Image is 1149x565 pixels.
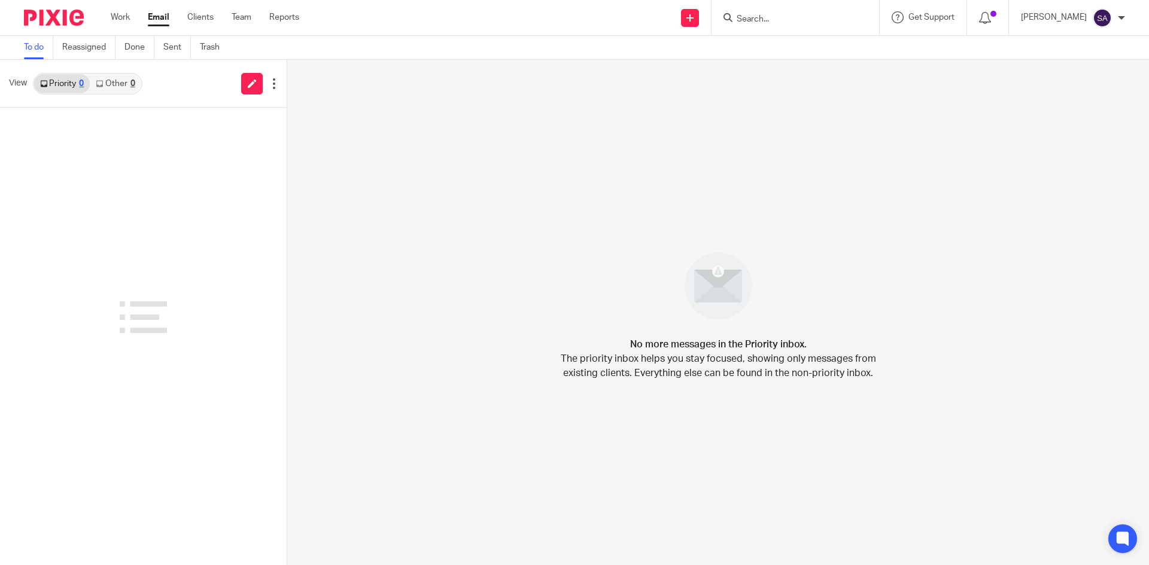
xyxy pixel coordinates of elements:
input: Search [735,14,843,25]
a: Reports [269,11,299,23]
a: Team [232,11,251,23]
a: Done [124,36,154,59]
img: Pixie [24,10,84,26]
h4: No more messages in the Priority inbox. [630,337,807,352]
img: svg%3E [1093,8,1112,28]
a: Trash [200,36,229,59]
div: 0 [130,80,135,88]
div: 0 [79,80,84,88]
a: Work [111,11,130,23]
a: Priority0 [34,74,90,93]
img: image [677,245,760,328]
a: Sent [163,36,191,59]
p: The priority inbox helps you stay focused, showing only messages from existing clients. Everythin... [560,352,877,380]
p: [PERSON_NAME] [1021,11,1087,23]
a: Clients [187,11,214,23]
a: To do [24,36,53,59]
a: Other0 [90,74,141,93]
span: Get Support [908,13,955,22]
span: View [9,77,27,90]
a: Reassigned [62,36,115,59]
a: Email [148,11,169,23]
